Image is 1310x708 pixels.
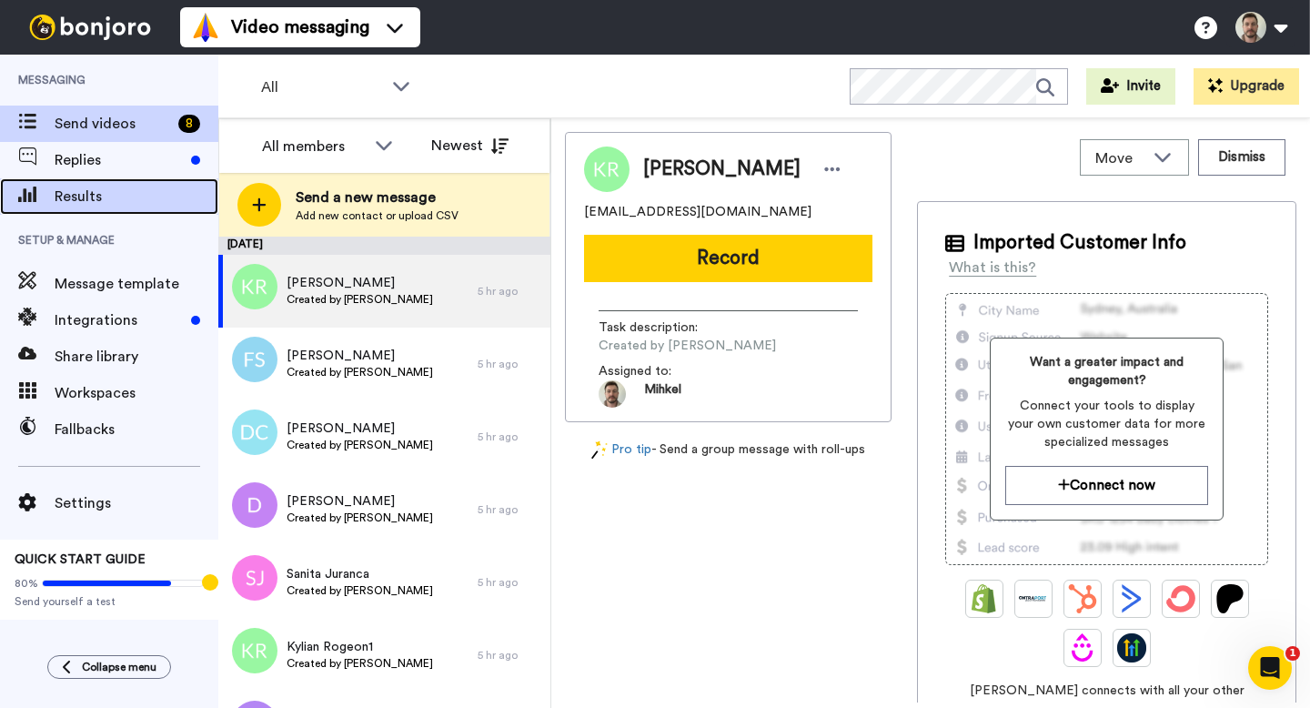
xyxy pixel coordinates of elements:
[287,365,433,379] span: Created by [PERSON_NAME]
[1068,633,1097,662] img: Drip
[55,419,218,440] span: Fallbacks
[287,492,433,511] span: [PERSON_NAME]
[949,257,1036,278] div: What is this?
[191,13,220,42] img: vm-color.svg
[1198,139,1285,176] button: Dismiss
[55,382,218,404] span: Workspaces
[478,357,541,371] div: 5 hr ago
[15,553,146,566] span: QUICK START GUIDE
[15,594,204,609] span: Send yourself a test
[478,502,541,517] div: 5 hr ago
[591,440,651,460] a: Pro tip
[232,264,277,309] img: kr.png
[287,511,433,525] span: Created by [PERSON_NAME]
[584,147,630,192] img: Image of Kaur Rikkinen
[47,655,171,679] button: Collapse menu
[970,584,999,613] img: Shopify
[591,440,608,460] img: magic-wand.svg
[55,309,184,331] span: Integrations
[287,638,433,656] span: Kylian Rogeon1
[973,229,1186,257] span: Imported Customer Info
[22,15,158,40] img: bj-logo-header-white.svg
[1095,147,1144,169] span: Move
[296,208,458,223] span: Add new contact or upload CSV
[287,347,433,365] span: [PERSON_NAME]
[478,430,541,444] div: 5 hr ago
[261,76,383,98] span: All
[218,237,550,255] div: [DATE]
[287,438,433,452] span: Created by [PERSON_NAME]
[202,574,218,591] div: Tooltip anchor
[643,156,801,183] span: [PERSON_NAME]
[178,115,200,133] div: 8
[232,628,277,673] img: kr.png
[599,337,776,355] span: Created by [PERSON_NAME]
[565,440,892,460] div: - Send a group message with roll-ups
[1117,584,1146,613] img: ActiveCampaign
[599,319,726,337] span: Task description :
[287,565,433,583] span: Sanita Juranca
[287,656,433,671] span: Created by [PERSON_NAME]
[262,136,366,157] div: All members
[232,555,277,601] img: sj.png
[1005,353,1208,389] span: Want a greater impact and engagement?
[1005,397,1208,451] span: Connect your tools to display your own customer data for more specialized messages
[232,410,277,455] img: dc.png
[55,149,184,171] span: Replies
[55,492,218,514] span: Settings
[1117,633,1146,662] img: GoHighLevel
[599,380,626,408] img: a42ae726-4838-4a58-bae3-06a62d73cb16-1751975589.jpg
[1068,584,1097,613] img: Hubspot
[231,15,369,40] span: Video messaging
[287,292,433,307] span: Created by [PERSON_NAME]
[418,127,522,164] button: Newest
[296,187,458,208] span: Send a new message
[287,583,433,598] span: Created by [PERSON_NAME]
[1194,68,1299,105] button: Upgrade
[232,482,277,528] img: d.png
[1086,68,1175,105] button: Invite
[644,380,681,408] span: Mihkel
[584,203,811,221] span: [EMAIL_ADDRESS][DOMAIN_NAME]
[287,420,433,438] span: [PERSON_NAME]
[1019,584,1048,613] img: Ontraport
[1005,466,1208,505] button: Connect now
[1248,646,1292,690] iframe: Intercom live chat
[1215,584,1244,613] img: Patreon
[15,576,38,591] span: 80%
[1285,646,1300,661] span: 1
[55,186,218,207] span: Results
[599,362,726,380] span: Assigned to:
[55,273,218,295] span: Message template
[478,648,541,662] div: 5 hr ago
[55,113,171,135] span: Send videos
[55,346,218,368] span: Share library
[584,235,872,282] button: Record
[232,337,277,382] img: fs.png
[287,274,433,292] span: [PERSON_NAME]
[1166,584,1195,613] img: ConvertKit
[478,575,541,590] div: 5 hr ago
[478,284,541,298] div: 5 hr ago
[82,660,156,674] span: Collapse menu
